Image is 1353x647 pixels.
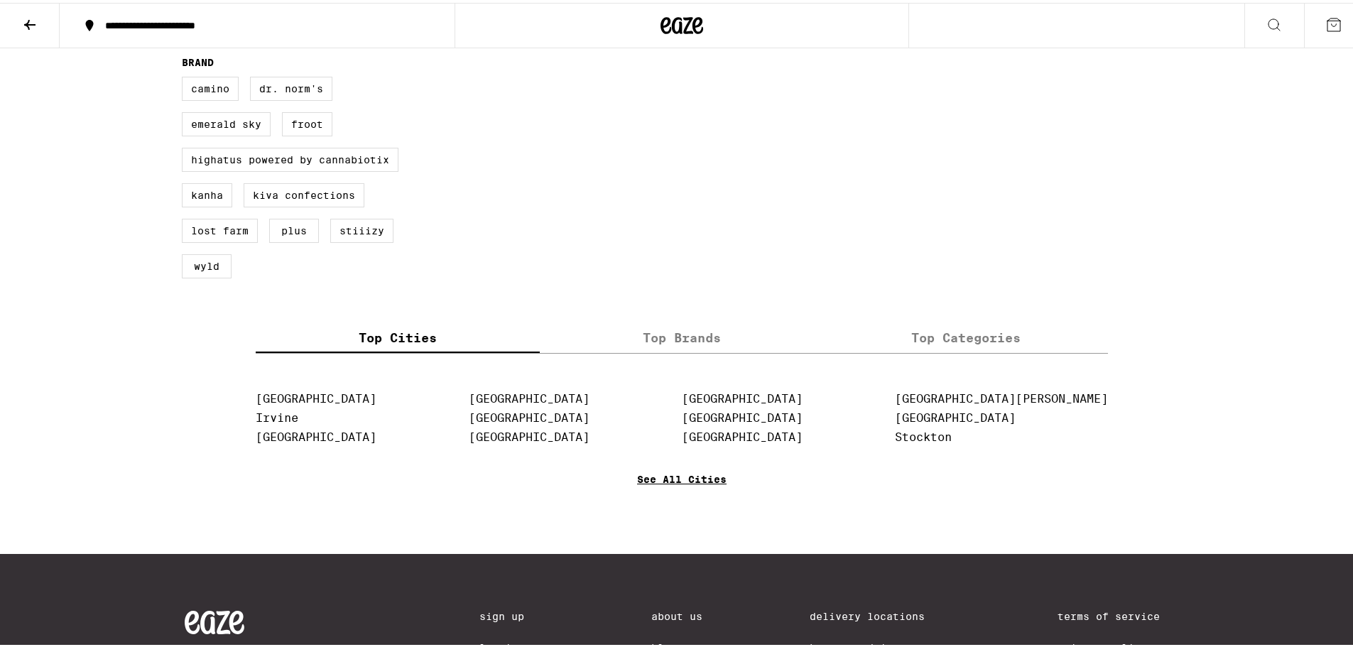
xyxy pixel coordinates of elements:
label: Camino [182,74,239,98]
label: Lost Farm [182,216,258,240]
a: [GEOGRAPHIC_DATA] [256,389,376,403]
a: [GEOGRAPHIC_DATA] [469,389,589,403]
a: [GEOGRAPHIC_DATA] [256,428,376,441]
label: Emerald Sky [182,109,271,134]
a: [GEOGRAPHIC_DATA] [469,428,589,441]
a: Irvine [256,408,298,422]
label: STIIIZY [330,216,393,240]
label: Top Categories [824,320,1108,350]
a: [GEOGRAPHIC_DATA] [895,408,1016,422]
a: Stockton [895,428,952,441]
a: Delivery Locations [810,608,950,619]
label: Top Brands [540,320,824,350]
a: [GEOGRAPHIC_DATA] [469,408,589,422]
label: Froot [282,109,332,134]
label: Highatus Powered by Cannabiotix [182,145,398,169]
a: [GEOGRAPHIC_DATA] [682,428,803,441]
a: Sign Up [479,608,543,619]
label: Kanha [182,180,232,205]
a: [GEOGRAPHIC_DATA] [682,389,803,403]
a: See All Cities [637,471,727,523]
span: Hi. Need any help? [9,10,102,21]
label: PLUS [269,216,319,240]
label: Dr. Norm's [250,74,332,98]
div: tabs [256,320,1108,351]
a: Terms of Service [1058,608,1179,619]
label: Top Cities [256,320,540,350]
a: [GEOGRAPHIC_DATA] [682,408,803,422]
label: Kiva Confections [244,180,364,205]
a: [GEOGRAPHIC_DATA][PERSON_NAME] [895,389,1108,403]
a: About Us [651,608,702,619]
label: WYLD [182,251,232,276]
legend: Brand [182,54,214,65]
